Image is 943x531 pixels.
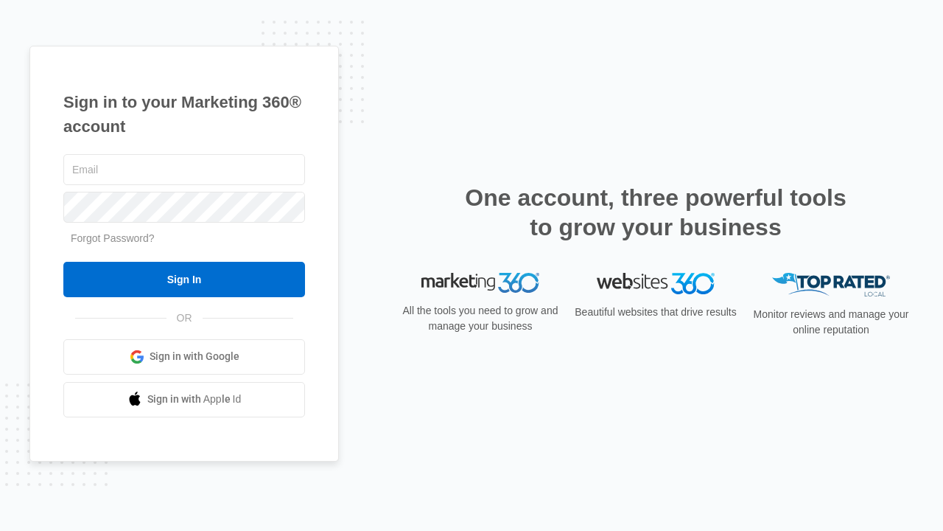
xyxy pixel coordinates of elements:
[71,232,155,244] a: Forgot Password?
[147,392,242,407] span: Sign in with Apple Id
[772,273,890,297] img: Top Rated Local
[460,183,851,242] h2: One account, three powerful tools to grow your business
[63,90,305,139] h1: Sign in to your Marketing 360® account
[63,154,305,185] input: Email
[166,310,203,326] span: OR
[398,303,563,334] p: All the tools you need to grow and manage your business
[749,307,914,338] p: Monitor reviews and manage your online reputation
[63,382,305,417] a: Sign in with Apple Id
[573,305,738,320] p: Beautiful websites that drive results
[421,273,539,294] img: Marketing 360
[150,349,239,364] span: Sign in with Google
[63,339,305,375] a: Sign in with Google
[597,273,715,294] img: Websites 360
[63,262,305,297] input: Sign In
